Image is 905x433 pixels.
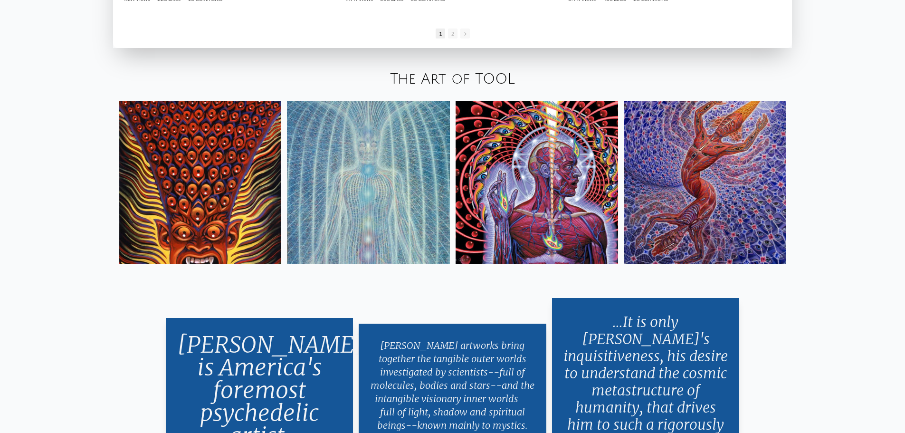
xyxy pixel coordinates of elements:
[390,71,515,87] a: The Art of TOOL
[436,29,445,38] span: 1
[448,29,457,38] span: 2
